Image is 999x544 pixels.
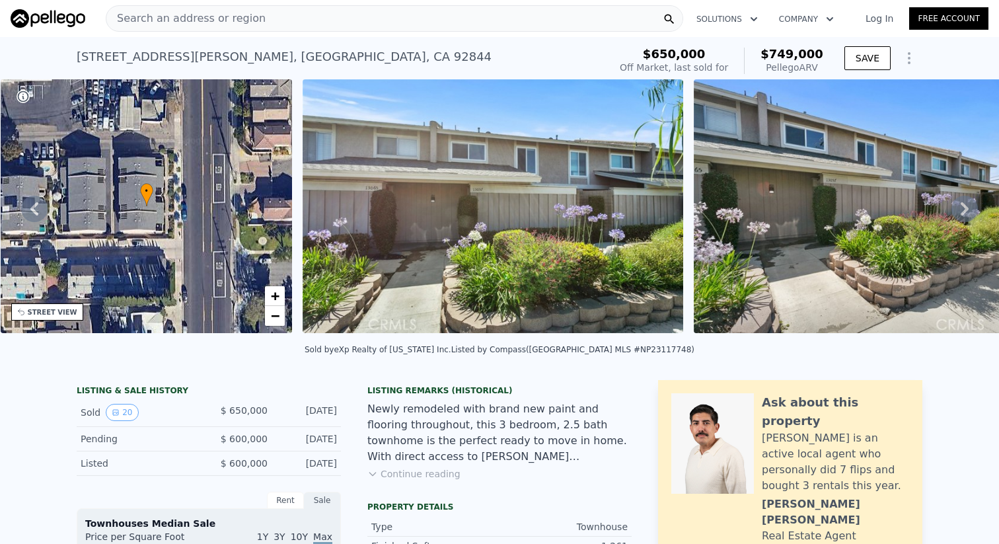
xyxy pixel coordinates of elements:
[257,531,268,542] span: 1Y
[896,45,922,71] button: Show Options
[77,48,492,66] div: [STREET_ADDRESS][PERSON_NAME] , [GEOGRAPHIC_DATA] , CA 92844
[768,7,844,31] button: Company
[304,492,341,509] div: Sale
[77,385,341,399] div: LISTING & SALE HISTORY
[367,401,632,465] div: Newly remodeled with brand new paint and flooring throughout, this 3 bedroom, 2.5 bath townhome i...
[367,385,632,396] div: Listing Remarks (Historical)
[451,345,694,354] div: Listed by Compass ([GEOGRAPHIC_DATA] MLS #NP23117748)
[28,307,77,317] div: STREET VIEW
[291,531,308,542] span: 10Y
[499,520,628,533] div: Townhouse
[140,183,153,206] div: •
[221,405,268,416] span: $ 650,000
[106,404,138,421] button: View historical data
[11,9,85,28] img: Pellego
[305,345,451,354] div: Sold by eXp Realty of [US_STATE] Inc .
[81,457,198,470] div: Listed
[278,432,337,446] div: [DATE]
[278,457,337,470] div: [DATE]
[371,520,499,533] div: Type
[367,502,632,512] div: Property details
[762,528,856,544] div: Real Estate Agent
[271,307,279,324] span: −
[844,46,891,70] button: SAVE
[760,61,823,74] div: Pellego ARV
[762,430,909,494] div: [PERSON_NAME] is an active local agent who personally did 7 flips and bought 3 rentals this year.
[271,288,279,304] span: +
[367,467,461,481] button: Continue reading
[762,496,909,528] div: [PERSON_NAME] [PERSON_NAME]
[303,79,683,333] img: Sale: 164631113 Parcel: 126711323
[85,517,332,530] div: Townhouses Median Sale
[278,404,337,421] div: [DATE]
[643,47,706,61] span: $650,000
[81,432,198,446] div: Pending
[140,185,153,197] span: •
[686,7,768,31] button: Solutions
[620,61,728,74] div: Off Market, last sold for
[81,404,198,421] div: Sold
[760,47,823,61] span: $749,000
[762,393,909,430] div: Ask about this property
[274,531,285,542] span: 3Y
[265,306,285,326] a: Zoom out
[267,492,304,509] div: Rent
[265,286,285,306] a: Zoom in
[850,12,909,25] a: Log In
[106,11,266,26] span: Search an address or region
[221,434,268,444] span: $ 600,000
[221,458,268,469] span: $ 600,000
[909,7,988,30] a: Free Account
